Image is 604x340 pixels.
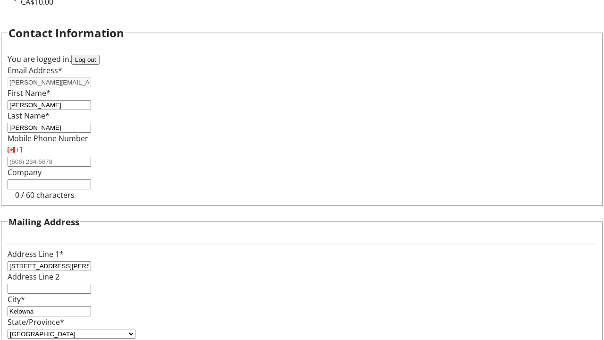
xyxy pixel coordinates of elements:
[71,55,100,65] button: Log out
[8,249,64,259] label: Address Line 1*
[8,53,596,65] div: You are logged in.
[8,110,50,121] label: Last Name*
[8,272,59,282] label: Address Line 2
[8,88,50,98] label: First Name*
[8,261,91,271] input: Address
[8,306,91,316] input: City
[8,157,91,167] input: (506) 234-5678
[8,294,25,305] label: City*
[8,25,124,42] h2: Contact Information
[8,167,42,178] label: Company
[8,133,88,144] label: Mobile Phone Number
[8,65,62,76] label: Email Address*
[8,317,64,327] label: State/Province*
[8,215,79,229] h3: Mailing Address
[15,190,75,200] tr-character-limit: 0 / 60 characters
